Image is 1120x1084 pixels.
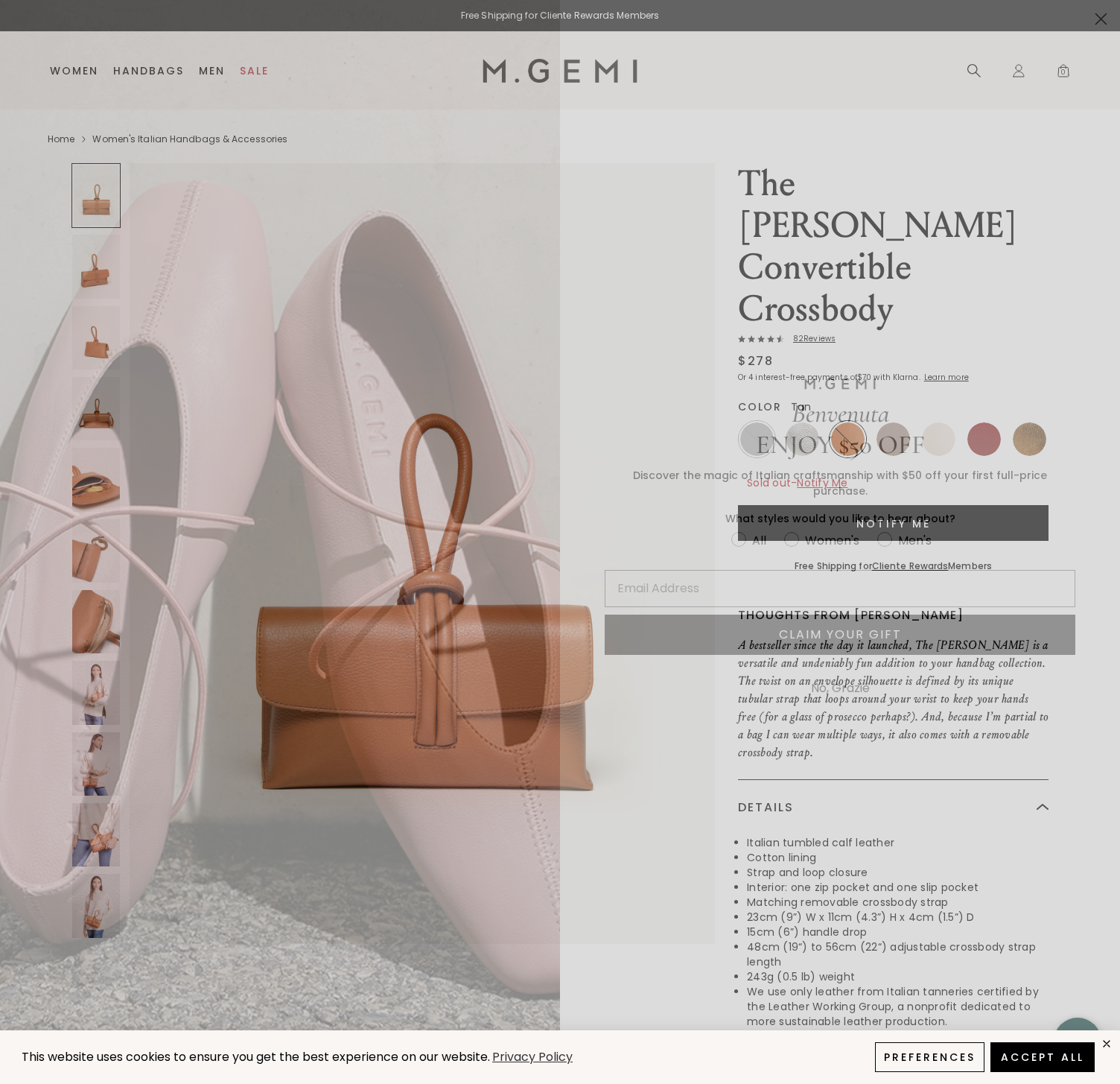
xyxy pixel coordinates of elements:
button: Preferences [875,1042,984,1072]
button: Close dialog [1088,6,1114,32]
div: All [752,531,766,550]
button: CLAIM YOUR GIFT [605,615,1075,655]
span: Benvenuta [792,398,889,429]
input: Email Address [605,570,1075,607]
button: Accept All [990,1042,1095,1072]
div: close [1101,1038,1113,1050]
span: What styles would you like to hear about? [725,511,955,526]
div: Men's [898,531,932,550]
img: M.GEMI [803,377,877,390]
span: ENJOY $50 OFF [756,429,925,460]
a: Privacy Policy (opens in a new tab) [490,1048,575,1067]
button: No, Grazie [804,670,877,707]
span: Discover the magic of Italian craftsmanship with $50 off your first full-price purchase. [633,468,1047,498]
span: This website uses cookies to ensure you get the best experience on our website. [22,1048,490,1065]
div: Women's [805,531,859,550]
